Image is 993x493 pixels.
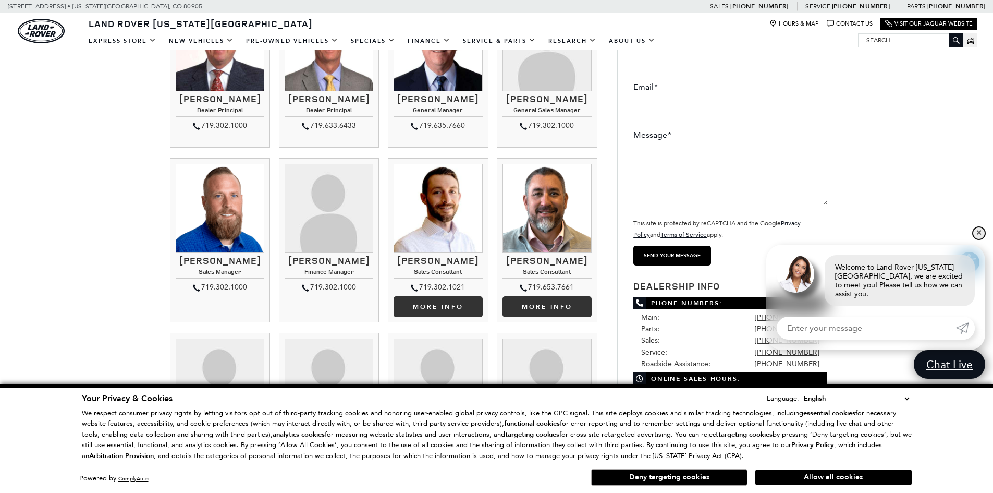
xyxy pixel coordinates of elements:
[791,440,834,450] u: Privacy Policy
[633,143,827,206] textarea: Message*
[89,451,154,461] strong: Arbitration Provision
[859,34,963,46] input: Search
[176,281,264,294] div: 719.302.1000
[18,19,65,43] a: land-rover
[502,268,591,278] h4: Sales Consultant
[176,119,264,132] div: 719.302.1000
[394,268,482,278] h4: Sales Consultant
[285,256,373,266] h3: [PERSON_NAME]
[82,17,319,30] a: Land Rover [US_STATE][GEOGRAPHIC_DATA]
[82,393,173,404] span: Your Privacy & Cookies
[285,281,373,294] div: 719.302.1000
[394,281,482,294] div: 719.302.1021
[502,296,591,317] a: More info
[927,2,985,10] a: [PHONE_NUMBER]
[394,256,482,266] h3: [PERSON_NAME]
[82,408,912,462] p: We respect consumer privacy rights by letting visitors opt out of third-party tracking cookies an...
[641,359,710,368] span: Roadside Assistance:
[641,336,660,345] span: Sales:
[8,3,202,10] a: [STREET_ADDRESS] • [US_STATE][GEOGRAPHIC_DATA], CO 80905
[755,313,819,322] a: [PHONE_NUMBER]
[82,32,163,50] a: EXPRESS STORE
[285,268,373,278] h4: Finance Manager
[502,256,591,266] h3: [PERSON_NAME]
[832,2,890,10] a: [PHONE_NUMBER]
[633,47,827,68] input: Last Name*
[633,220,801,238] small: This site is protected by reCAPTCHA and the Google and apply.
[956,317,975,340] a: Submit
[755,470,912,485] button: Allow all cookies
[591,469,747,486] button: Deny targeting cookies
[273,430,325,439] strong: analytics cookies
[777,255,814,293] img: Agent profile photo
[285,119,373,132] div: 719.633.6433
[89,17,313,30] span: Land Rover [US_STATE][GEOGRAPHIC_DATA]
[603,32,661,50] a: About Us
[633,246,711,266] input: Send your message
[240,32,345,50] a: Pre-Owned Vehicles
[769,20,819,28] a: Hours & Map
[633,372,827,385] span: Online Sales Hours:
[394,119,482,132] div: 719.635.7660
[641,348,667,357] span: Service:
[401,32,457,50] a: Finance
[502,106,591,116] h4: General Sales Manager
[176,94,264,104] h3: [PERSON_NAME]
[907,3,926,10] span: Parts
[641,324,659,333] span: Parts:
[502,94,591,104] h3: [PERSON_NAME]
[176,256,264,266] h3: [PERSON_NAME]
[163,32,240,50] a: New Vehicles
[394,296,482,317] a: More Info
[502,119,591,132] div: 719.302.1000
[505,430,559,439] strong: targeting cookies
[730,2,788,10] a: [PHONE_NUMBER]
[504,419,560,428] strong: functional cookies
[633,95,827,116] input: Email*
[394,94,482,104] h3: [PERSON_NAME]
[777,317,956,340] input: Enter your message
[82,32,661,50] nav: Main Navigation
[755,348,819,357] a: [PHONE_NUMBER]
[825,255,975,306] div: Welcome to Land Rover [US_STATE][GEOGRAPHIC_DATA], we are excited to meet you! Please tell us how...
[502,281,591,294] div: 719.653.7661
[633,81,658,93] label: Email
[176,106,264,116] h4: Dealer Principal
[285,106,373,116] h4: Dealer Principal
[633,129,671,141] label: Message
[801,393,912,404] select: Language Select
[718,430,773,439] strong: targeting cookies
[660,231,707,238] a: Terms of Service
[827,20,873,28] a: Contact Us
[542,32,603,50] a: Research
[345,32,401,50] a: Specials
[803,408,855,418] strong: essential cookies
[755,336,819,345] a: [PHONE_NUMBER]
[710,3,729,10] span: Sales
[885,20,973,28] a: Visit Our Jaguar Website
[914,350,985,379] a: Chat Live
[457,32,542,50] a: Service & Parts
[176,268,264,278] h4: Sales Manager
[755,324,819,333] a: [PHONE_NUMBER]
[767,395,799,402] div: Language:
[921,357,978,371] span: Chat Live
[79,475,149,482] div: Powered by
[805,3,830,10] span: Service
[641,313,659,322] span: Main:
[118,475,149,482] a: ComplyAuto
[633,281,827,292] h3: Dealership Info
[633,297,827,309] span: Phone Numbers:
[285,94,373,104] h3: [PERSON_NAME]
[394,106,482,116] h4: General Manager
[18,19,65,43] img: Land Rover
[755,359,819,368] a: [PHONE_NUMBER]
